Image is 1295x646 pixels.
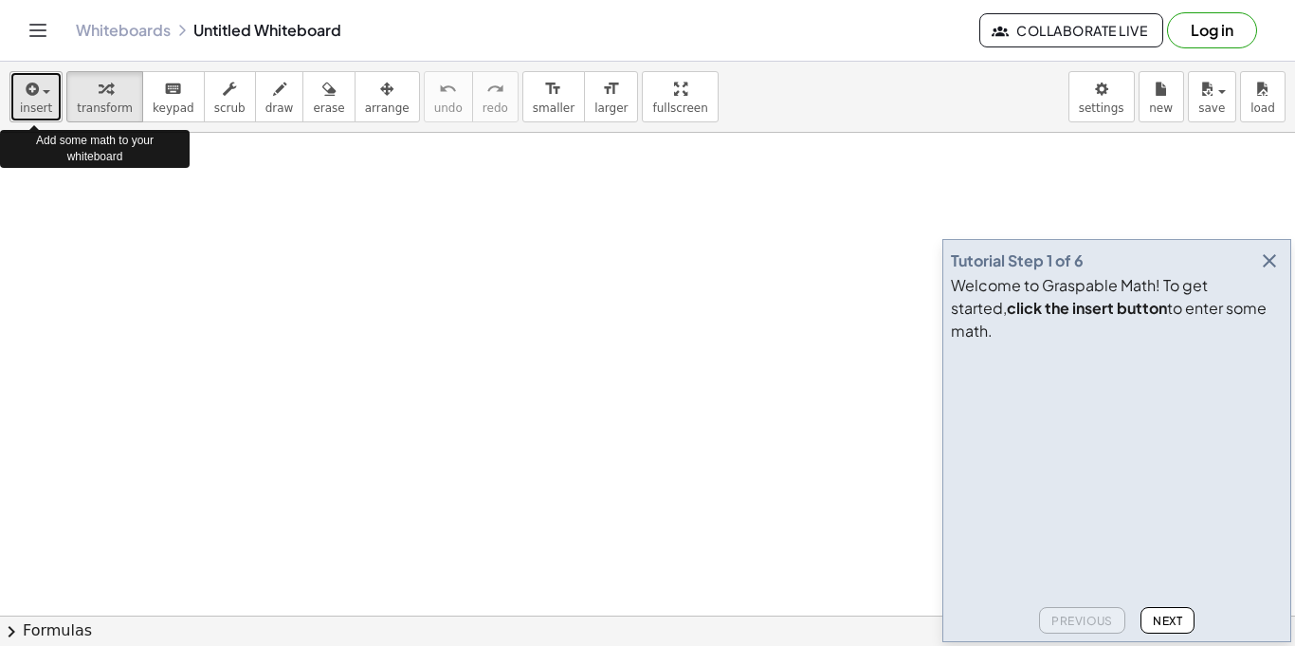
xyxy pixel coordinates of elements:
button: format_sizelarger [584,71,638,122]
span: new [1149,102,1173,115]
span: insert [20,102,52,115]
button: arrange [355,71,420,122]
button: Toggle navigation [23,15,53,46]
button: transform [66,71,143,122]
button: settings [1068,71,1135,122]
span: erase [313,102,344,115]
span: undo [434,102,463,115]
span: larger [594,102,628,115]
i: redo [486,78,504,101]
button: redoredo [472,71,519,122]
span: keypad [153,102,194,115]
span: smaller [533,102,575,115]
button: Collaborate Live [979,13,1163,47]
button: erase [302,71,355,122]
button: insert [9,71,63,122]
span: arrange [365,102,410,115]
button: keyboardkeypad [142,71,205,122]
span: transform [77,102,133,115]
span: settings [1079,102,1124,115]
div: Welcome to Graspable Math! To get started, to enter some math. [951,274,1283,342]
span: fullscreen [652,102,707,115]
a: Whiteboards [76,21,171,40]
button: undoundo [424,71,473,122]
span: redo [483,102,508,115]
span: save [1198,102,1225,115]
button: format_sizesmaller [522,71,585,122]
span: Next [1153,614,1182,628]
button: save [1188,71,1236,122]
button: Next [1140,607,1195,634]
span: draw [265,102,294,115]
div: Tutorial Step 1 of 6 [951,249,1084,272]
span: load [1250,102,1275,115]
button: load [1240,71,1286,122]
i: keyboard [164,78,182,101]
button: new [1139,71,1184,122]
i: undo [439,78,457,101]
b: click the insert button [1007,298,1167,318]
button: fullscreen [642,71,718,122]
button: Log in [1167,12,1257,48]
button: draw [255,71,304,122]
span: scrub [214,102,246,115]
button: scrub [204,71,256,122]
i: format_size [544,78,562,101]
span: Collaborate Live [995,22,1147,39]
i: format_size [602,78,620,101]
